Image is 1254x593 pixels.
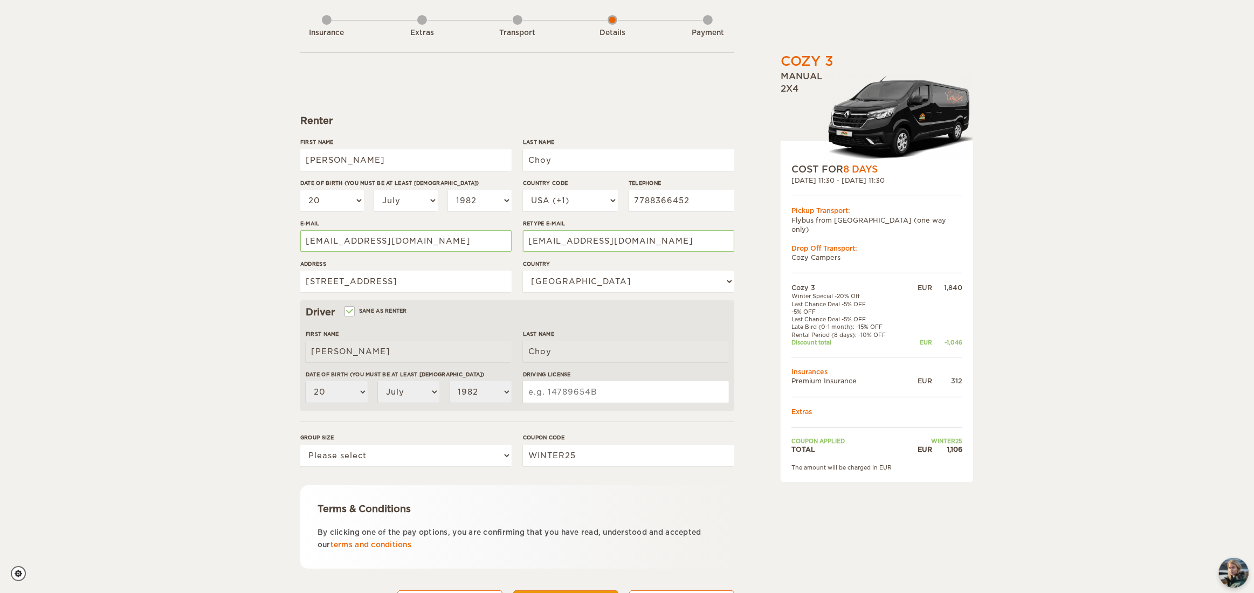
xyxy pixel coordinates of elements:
[907,376,932,385] div: EUR
[824,74,973,163] img: Langur-m-c-logo-2.png
[678,28,738,38] div: Payment
[932,283,962,292] div: 1,840
[346,306,407,316] label: Same as renter
[932,376,962,385] div: 312
[791,283,907,292] td: Cozy 3
[791,445,907,454] td: TOTAL
[791,331,907,339] td: Rental Period (8 days): -10% OFF
[791,323,907,330] td: Late Bird (0-1 month): -15% OFF
[300,149,512,171] input: e.g. William
[300,179,512,187] label: Date of birth (You must be at least [DEMOGRAPHIC_DATA])
[781,71,973,163] div: Manual 2x4
[791,216,962,234] td: Flybus from [GEOGRAPHIC_DATA] (one way only)
[523,433,734,442] label: Coupon code
[791,367,962,376] td: Insurances
[781,52,833,71] div: Cozy 3
[306,330,512,338] label: First Name
[523,219,734,227] label: Retype E-mail
[300,138,512,146] label: First Name
[300,230,512,252] input: e.g. example@example.com
[791,244,962,253] div: Drop Off Transport:
[523,138,734,146] label: Last Name
[791,376,907,385] td: Premium Insurance
[932,445,962,454] div: 1,106
[629,179,734,187] label: Telephone
[318,526,717,551] p: By clicking one of the pay options, you are confirming that you have read, understood and accepte...
[330,541,411,549] a: terms and conditions
[300,219,512,227] label: E-mail
[392,28,452,38] div: Extras
[791,163,962,176] div: COST FOR
[791,407,962,416] td: Extras
[791,339,907,346] td: Discount total
[523,341,729,362] input: e.g. Smith
[791,206,962,215] div: Pickup Transport:
[300,114,734,127] div: Renter
[300,271,512,292] input: e.g. Street, City, Zip Code
[346,309,353,316] input: Same as renter
[306,306,729,319] div: Driver
[791,176,962,185] div: [DATE] 11:30 - [DATE] 11:30
[523,149,734,171] input: e.g. Smith
[523,179,618,187] label: Country Code
[523,370,729,378] label: Driving License
[297,28,356,38] div: Insurance
[629,190,734,211] input: e.g. 1 234 567 890
[791,300,907,308] td: Last Chance Deal -5% OFF
[306,370,512,378] label: Date of birth (You must be at least [DEMOGRAPHIC_DATA])
[488,28,547,38] div: Transport
[907,445,932,454] div: EUR
[300,433,512,442] label: Group size
[523,381,729,403] input: e.g. 14789654B
[843,164,878,175] span: 8 Days
[791,315,907,323] td: Last Chance Deal -5% OFF
[791,292,907,300] td: Winter Special -20% Off
[907,283,932,292] div: EUR
[907,437,962,445] td: WINTER25
[523,330,729,338] label: Last Name
[583,28,642,38] div: Details
[932,339,962,346] div: -1,046
[1219,558,1249,588] button: chat-button
[318,502,717,515] div: Terms & Conditions
[791,437,907,445] td: Coupon applied
[907,339,932,346] div: EUR
[306,341,512,362] input: e.g. William
[523,230,734,252] input: e.g. example@example.com
[791,253,962,262] td: Cozy Campers
[791,308,907,315] td: -5% OFF
[11,566,33,581] a: Cookie settings
[1219,558,1249,588] img: Freyja at Cozy Campers
[523,260,734,268] label: Country
[791,464,962,471] div: The amount will be charged in EUR
[300,260,512,268] label: Address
